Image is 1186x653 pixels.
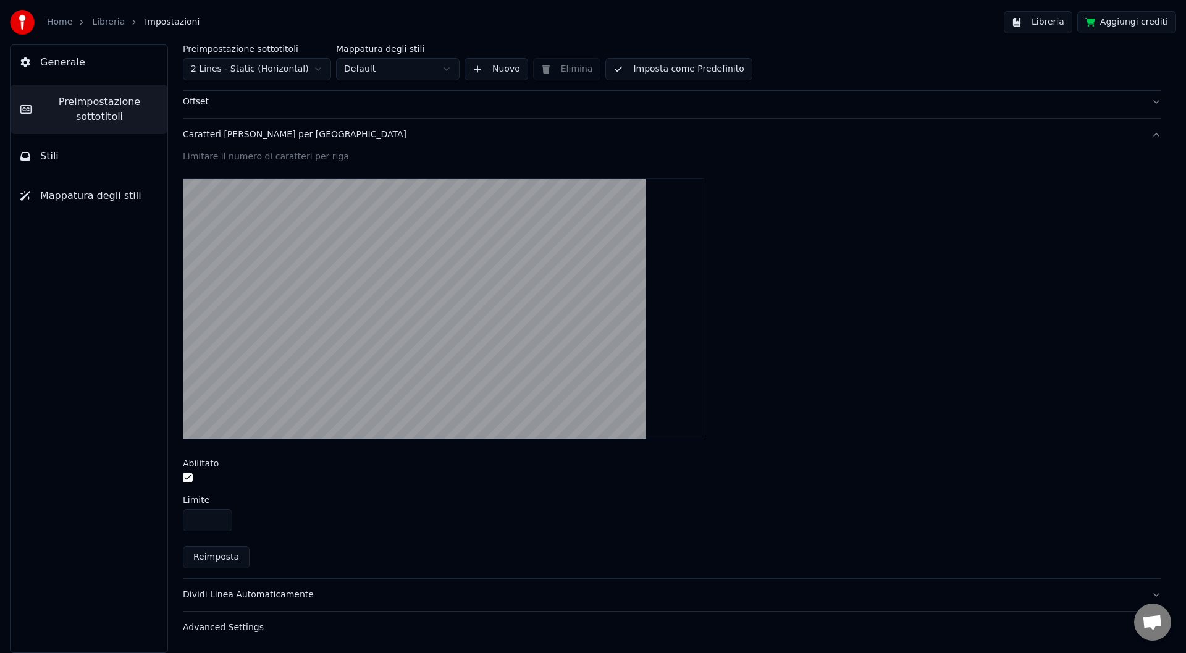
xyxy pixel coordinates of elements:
label: Preimpostazione sottotitoli [183,44,331,53]
span: Mappatura degli stili [40,188,141,203]
span: Preimpostazione sottotitoli [41,95,158,124]
nav: breadcrumb [47,16,200,28]
button: Imposta come Predefinito [605,58,752,80]
button: Advanced Settings [183,612,1161,644]
div: Aprire la chat [1134,604,1171,641]
button: Mappatura degli stili [11,179,167,213]
button: Offset [183,86,1161,118]
a: Home [47,16,72,28]
button: Reimposta [183,546,250,568]
label: Mappatura degli stili [336,44,460,53]
button: Nuovo [465,58,528,80]
span: Stili [40,149,59,164]
button: Aggiungi crediti [1077,11,1176,33]
span: Generale [40,55,85,70]
button: Preimpostazione sottotitoli [11,85,167,134]
span: Impostazioni [145,16,200,28]
button: Caratteri [PERSON_NAME] per [GEOGRAPHIC_DATA] [183,119,1161,151]
a: Libreria [92,16,125,28]
div: Offset [183,96,1142,108]
label: Abilitato [183,459,219,468]
div: Limitare il numero di caratteri per riga [183,151,1161,163]
div: Dividi Linea Automaticamente [183,589,1142,601]
img: youka [10,10,35,35]
div: Caratteri [PERSON_NAME] per [GEOGRAPHIC_DATA] [183,128,1142,141]
button: Dividi Linea Automaticamente [183,579,1161,611]
button: Stili [11,139,167,174]
button: Generale [11,45,167,80]
button: Libreria [1004,11,1072,33]
label: Limite [183,495,209,504]
div: Caratteri [PERSON_NAME] per [GEOGRAPHIC_DATA] [183,151,1161,578]
div: Advanced Settings [183,621,1142,634]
